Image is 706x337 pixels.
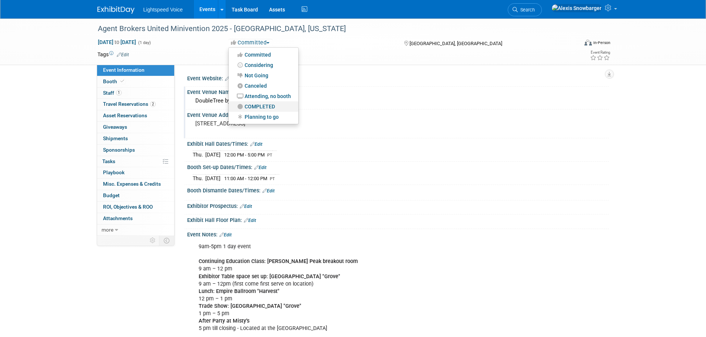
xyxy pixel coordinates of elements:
a: Committed [229,50,298,60]
b: After Party at Misty’s [199,318,249,324]
span: Giveaways [103,124,127,130]
img: Alexis Snowbarger [551,4,602,12]
a: Travel Reservations2 [97,99,174,110]
td: Personalize Event Tab Strip [146,236,159,245]
span: to [113,39,120,45]
td: Tags [97,51,129,58]
button: Committed [228,39,272,47]
span: [GEOGRAPHIC_DATA], [GEOGRAPHIC_DATA] [410,41,502,46]
span: 12:00 PM - 5:00 PM [224,152,265,158]
span: Lightspeed Voice [143,7,183,13]
div: In-Person [593,40,610,46]
span: more [102,227,113,233]
a: COMPLETED [229,101,298,112]
span: Booth [103,78,126,84]
span: Playbook [103,169,125,175]
td: [DATE] [205,174,221,182]
div: Booth Set-up Dates/Times: [187,162,609,171]
a: Playbook [97,167,174,178]
div: Booth Dismantle Dates/Times: [187,185,609,195]
div: DoubleTree by [GEOGRAPHIC_DATA] [193,95,603,107]
div: Event Venue Address: [187,109,609,119]
a: Considering [229,60,298,70]
a: Shipments [97,133,174,144]
span: Travel Reservations [103,101,156,107]
div: Event Venue Name: [187,87,609,96]
a: Giveaways [97,122,174,133]
span: 2 [150,101,156,107]
img: Format-Inperson.png [584,40,592,46]
a: Edit [240,204,252,209]
span: Misc. Expenses & Credits [103,181,161,187]
a: Edit [250,142,262,147]
a: Attachments [97,213,174,224]
span: 1 [116,90,122,95]
span: Event Information [103,67,145,73]
div: Exhibit Hall Dates/Times: [187,138,609,148]
span: 11:00 AM - 12:00 PM [224,176,267,181]
a: Edit [244,218,256,223]
img: ExhibitDay [97,6,135,14]
div: Exhibitor Prospectus: [187,200,609,210]
a: Search [508,3,542,16]
a: Canceled [229,81,298,91]
td: Toggle Event Tabs [159,236,174,245]
a: Asset Reservations [97,110,174,121]
td: [DATE] [205,151,221,159]
span: [DATE] [DATE] [97,39,136,46]
div: Event Website: [187,73,609,82]
a: Budget [97,190,174,201]
a: Misc. Expenses & Credits [97,179,174,190]
span: Budget [103,192,120,198]
a: Planning to go [229,112,298,122]
b: Continuing Education Class: [PERSON_NAME] Peak breakout room [199,258,358,264]
span: Search [518,7,535,13]
span: PT [267,153,272,158]
div: Exhibit Hall Floor Plan: [187,215,609,224]
span: Sponsorships [103,147,135,153]
a: Tasks [97,156,174,167]
b: Lunch: Empire Ballroom "Harvest" [199,288,279,294]
span: (1 day) [137,40,151,45]
span: Attachments [103,215,133,221]
span: Asset Reservations [103,112,147,118]
div: Event Notes: [187,229,609,239]
span: ROI, Objectives & ROO [103,204,153,210]
span: Staff [103,90,122,96]
a: Booth [97,76,174,87]
div: Event Format [534,38,611,50]
div: Event Rating [590,51,610,54]
td: Thu. [193,151,205,159]
span: Tasks [102,158,115,164]
a: ROI, Objectives & ROO [97,202,174,213]
i: Booth reservation complete [120,79,124,83]
a: Edit [225,76,237,81]
a: Attending, no booth [229,91,298,101]
a: Edit [262,188,275,193]
a: Edit [117,52,129,57]
td: Thu. [193,174,205,182]
a: Staff1 [97,88,174,99]
span: PT [270,176,275,181]
a: Event Information [97,65,174,76]
a: Not Going [229,70,298,81]
div: Agent Brokers United Minivention 2025 - [GEOGRAPHIC_DATA], [US_STATE] [95,22,567,36]
b: Trade Show: [GEOGRAPHIC_DATA] "Grove" [199,303,301,309]
a: Sponsorships [97,145,174,156]
a: Edit [254,165,266,170]
span: Shipments [103,135,128,141]
b: Exhibitor Table space set up: [GEOGRAPHIC_DATA] "Grove" [199,273,340,280]
a: more [97,225,174,236]
div: 9am-5pm 1 day event 9 am – 12 pm 9 am – 12pm (first come first serve on location) 12 pm – 1 pm 1 ... [193,239,527,336]
pre: [STREET_ADDRESS] [195,120,355,127]
a: Edit [219,232,232,237]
